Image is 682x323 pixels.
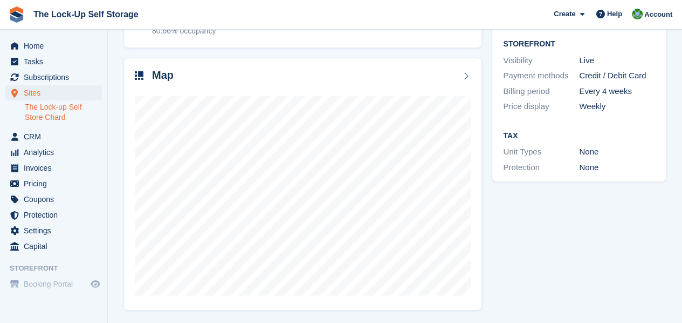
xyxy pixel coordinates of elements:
[5,207,102,223] a: menu
[10,263,107,274] span: Storefront
[24,85,88,100] span: Sites
[152,69,174,82] h2: Map
[24,192,88,207] span: Coupons
[5,160,102,176] a: menu
[579,55,655,67] div: Live
[503,132,655,140] h2: Tax
[5,223,102,238] a: menu
[503,146,579,158] div: Unit Types
[5,277,102,292] a: menu
[5,239,102,254] a: menu
[24,70,88,85] span: Subscriptions
[24,129,88,144] span: CRM
[9,6,25,23] img: stora-icon-8386f47178a22dfd0bd8f6a31ec36ba5ce8667c1dd55bd0f319d3a0aa187defe.svg
[5,192,102,207] a: menu
[25,102,102,123] a: The Lock-up Self Store Chard
[503,85,579,98] div: Billing period
[554,9,575,19] span: Create
[24,239,88,254] span: Capital
[579,146,655,158] div: None
[579,70,655,82] div: Credit / Debit Card
[24,223,88,238] span: Settings
[607,9,622,19] span: Help
[5,145,102,160] a: menu
[5,85,102,100] a: menu
[135,71,143,80] img: map-icn-33ee37083ee616e46c38cad1a60f524a97daa1e2b2c8c0bc3eb3415660979fc1.svg
[632,9,643,19] img: Andrew Beer
[152,25,216,37] div: 80.66% occupancy
[5,70,102,85] a: menu
[24,176,88,191] span: Pricing
[5,38,102,53] a: menu
[24,54,88,69] span: Tasks
[24,145,88,160] span: Analytics
[503,55,579,67] div: Visibility
[579,100,655,113] div: Weekly
[5,176,102,191] a: menu
[503,70,579,82] div: Payment methods
[5,129,102,144] a: menu
[579,161,655,174] div: None
[124,58,481,311] a: Map
[24,160,88,176] span: Invoices
[24,277,88,292] span: Booking Portal
[24,207,88,223] span: Protection
[644,9,672,20] span: Account
[29,5,143,23] a: The Lock-Up Self Storage
[5,54,102,69] a: menu
[503,40,655,49] h2: Storefront
[24,38,88,53] span: Home
[503,100,579,113] div: Price display
[89,278,102,291] a: Preview store
[579,85,655,98] div: Every 4 weeks
[503,161,579,174] div: Protection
